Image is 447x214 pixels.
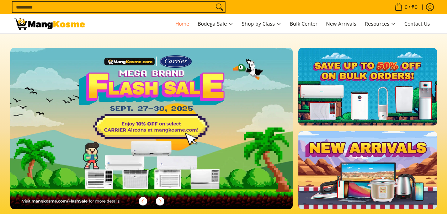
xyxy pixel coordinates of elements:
span: Contact Us [404,20,430,27]
span: Shop by Class [242,20,281,28]
span: Home [175,20,189,27]
button: Search [214,2,225,12]
a: Home [172,14,193,33]
a: New Arrivals [323,14,360,33]
span: • [393,3,420,11]
nav: Main Menu [92,14,433,33]
a: Resources [361,14,399,33]
a: Contact Us [401,14,433,33]
a: Shop by Class [238,14,285,33]
span: Resources [365,20,396,28]
button: Previous [135,193,151,209]
span: New Arrivals [326,20,356,27]
img: NEW_ARRIVAL.webp [298,131,437,209]
a: Bulk Center [286,14,321,33]
a: Bodega Sale [194,14,237,33]
span: ₱0 [410,5,419,10]
span: Bodega Sale [198,20,233,28]
span: 0 [404,5,409,10]
span: Bulk Center [290,20,318,27]
img: BULK.webp [298,48,437,125]
img: Mang Kosme: Your Home Appliances Warehouse Sale Partner! [14,18,85,30]
button: Next [152,193,168,209]
img: 092325 mk eom flash sale 1510x861 no dti [10,48,293,209]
